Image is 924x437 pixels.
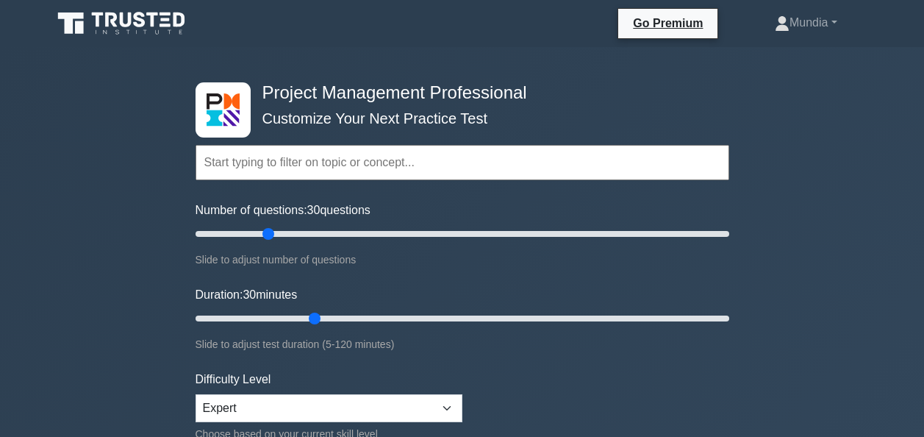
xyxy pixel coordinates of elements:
[196,286,298,304] label: Duration: minutes
[196,335,729,353] div: Slide to adjust test duration (5-120 minutes)
[307,204,320,216] span: 30
[257,82,657,104] h4: Project Management Professional
[739,8,873,38] a: Mundia
[196,202,370,219] label: Number of questions: questions
[196,145,729,180] input: Start typing to filter on topic or concept...
[196,371,271,388] label: Difficulty Level
[243,288,256,301] span: 30
[196,251,729,269] div: Slide to adjust number of questions
[624,14,712,32] a: Go Premium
